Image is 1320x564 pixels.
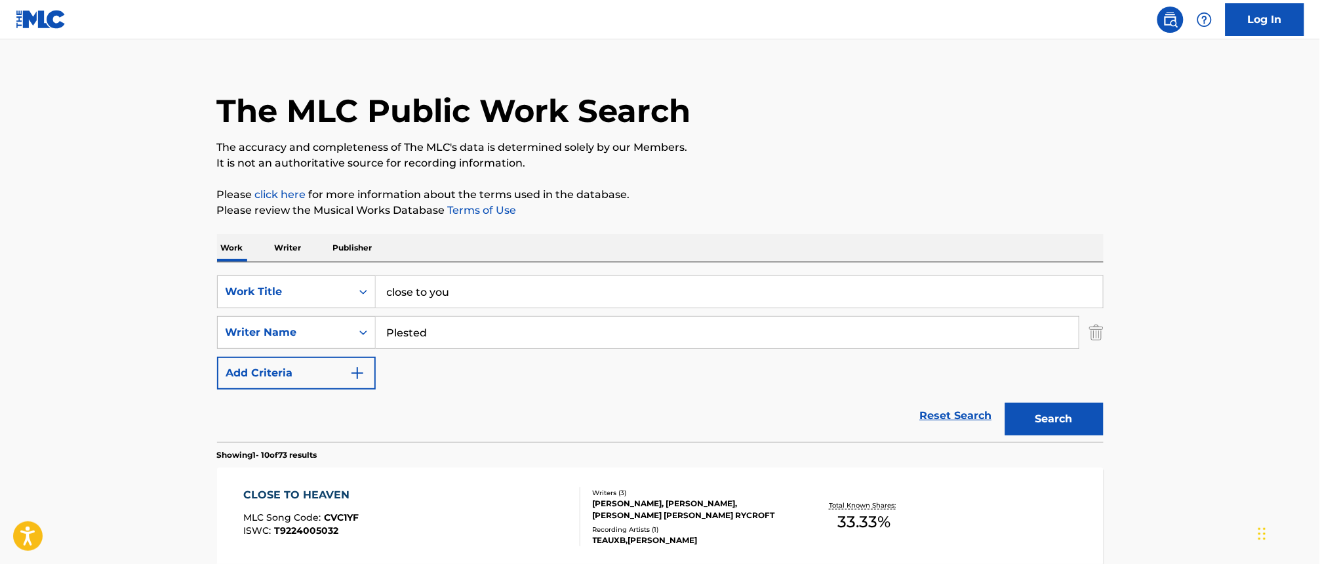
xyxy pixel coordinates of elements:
p: Work [217,234,247,262]
a: click here [255,188,306,201]
div: [PERSON_NAME], [PERSON_NAME], [PERSON_NAME] [PERSON_NAME] RYCROFT [593,498,791,521]
p: The accuracy and completeness of The MLC's data is determined solely by our Members. [217,140,1104,155]
span: T9224005032 [274,525,338,536]
div: Drag [1258,514,1266,554]
p: It is not an authoritative source for recording information. [217,155,1104,171]
div: Writer Name [226,325,344,340]
p: Please review the Musical Works Database [217,203,1104,218]
div: Work Title [226,284,344,300]
p: Total Known Shares: [830,500,900,510]
img: MLC Logo [16,10,66,29]
img: Delete Criterion [1089,316,1104,349]
span: 33.33 % [838,510,891,534]
iframe: Chat Widget [1254,501,1320,564]
div: Writers ( 3 ) [593,488,791,498]
span: MLC Song Code : [243,512,324,523]
h1: The MLC Public Work Search [217,91,691,131]
form: Search Form [217,275,1104,442]
a: Terms of Use [445,204,517,216]
img: search [1163,12,1178,28]
a: Public Search [1157,7,1184,33]
div: CLOSE TO HEAVEN [243,487,359,503]
p: Publisher [329,234,376,262]
span: ISWC : [243,525,274,536]
p: Please for more information about the terms used in the database. [217,187,1104,203]
span: CVC1YF [324,512,359,523]
button: Add Criteria [217,357,376,390]
a: Log In [1226,3,1304,36]
a: Reset Search [913,401,999,430]
img: help [1197,12,1212,28]
p: Writer [271,234,306,262]
div: Help [1191,7,1218,33]
p: Showing 1 - 10 of 73 results [217,449,317,461]
div: TEAUXB,[PERSON_NAME] [593,534,791,546]
img: 9d2ae6d4665cec9f34b9.svg [350,365,365,381]
div: Recording Artists ( 1 ) [593,525,791,534]
button: Search [1005,403,1104,435]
